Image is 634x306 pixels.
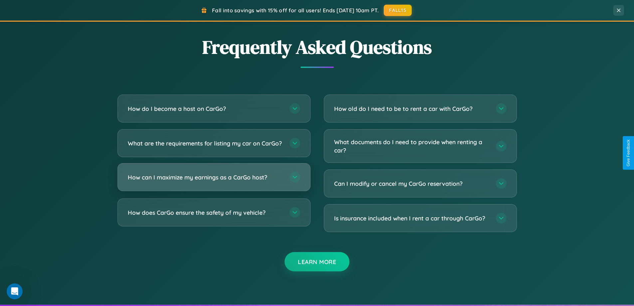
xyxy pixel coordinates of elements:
[285,252,349,271] button: Learn More
[384,5,412,16] button: FALL15
[334,138,489,154] h3: What documents do I need to provide when renting a car?
[334,179,489,188] h3: Can I modify or cancel my CarGo reservation?
[128,173,283,181] h3: How can I maximize my earnings as a CarGo host?
[7,283,23,299] iframe: Intercom live chat
[334,214,489,222] h3: Is insurance included when I rent a car through CarGo?
[128,208,283,217] h3: How does CarGo ensure the safety of my vehicle?
[117,34,517,60] h2: Frequently Asked Questions
[128,105,283,113] h3: How do I become a host on CarGo?
[334,105,489,113] h3: How old do I need to be to rent a car with CarGo?
[128,139,283,148] h3: What are the requirements for listing my car on CarGo?
[212,7,379,14] span: Fall into savings with 15% off for all users! Ends [DATE] 10am PT.
[626,140,631,166] div: Give Feedback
